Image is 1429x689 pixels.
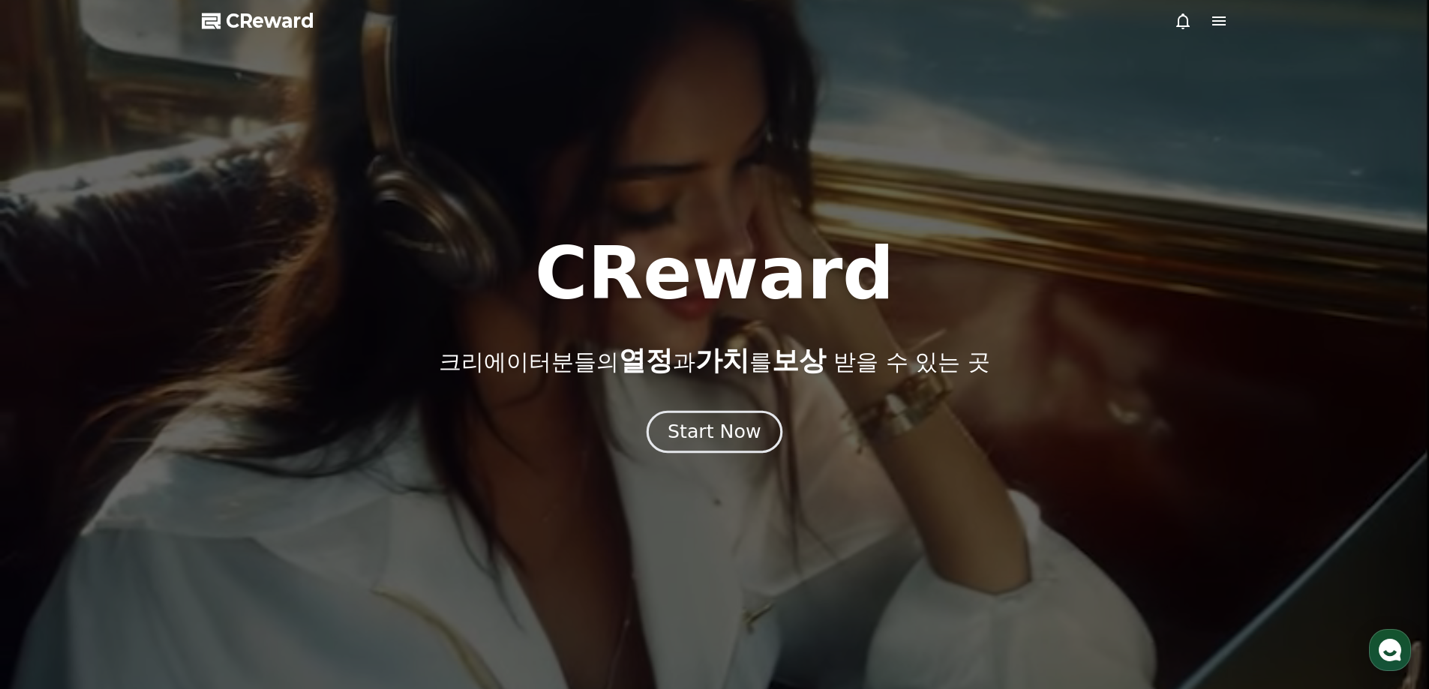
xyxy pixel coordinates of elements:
[226,9,314,33] span: CReward
[194,475,288,513] a: 설정
[439,346,989,376] p: 크리에이터분들의 과 를 받을 수 있는 곳
[650,427,779,441] a: Start Now
[47,498,56,510] span: 홈
[202,9,314,33] a: CReward
[647,410,782,453] button: Start Now
[695,345,749,376] span: 가치
[137,499,155,511] span: 대화
[619,345,673,376] span: 열정
[772,345,826,376] span: 보상
[232,498,250,510] span: 설정
[99,475,194,513] a: 대화
[668,419,761,445] div: Start Now
[5,475,99,513] a: 홈
[535,238,894,310] h1: CReward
